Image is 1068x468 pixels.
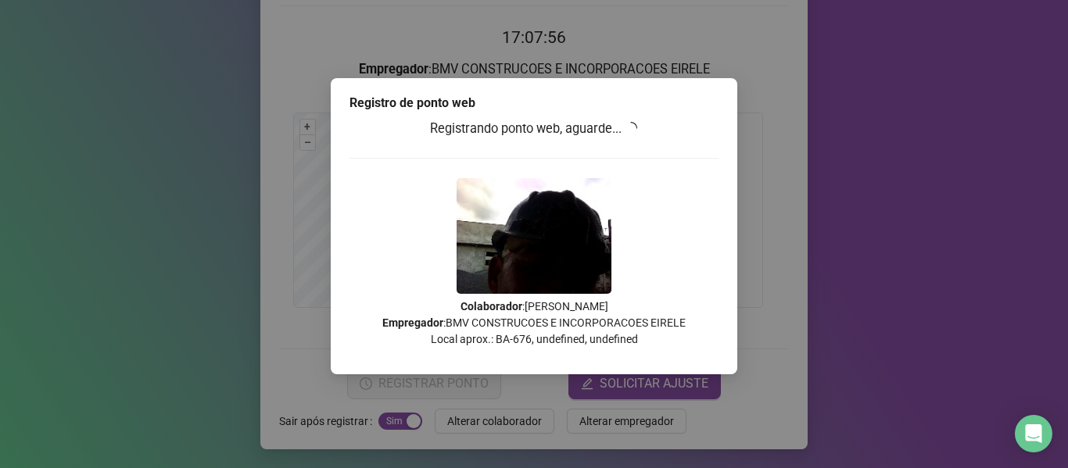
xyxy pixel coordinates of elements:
[349,119,719,139] h3: Registrando ponto web, aguarde...
[461,300,522,313] strong: Colaborador
[1015,415,1052,452] div: Open Intercom Messenger
[349,298,719,348] p: : [PERSON_NAME] : BMV CONSTRUCOES E INCORPORACOES EIRELE Local aprox.: BA-676, undefined, undefined
[382,316,443,329] strong: Empregador
[457,178,611,294] img: 9k=
[349,94,719,113] div: Registro de ponto web
[625,122,637,134] span: loading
